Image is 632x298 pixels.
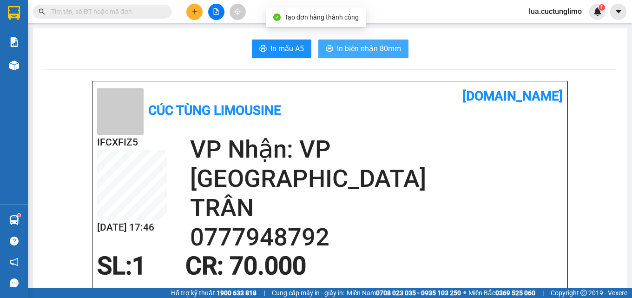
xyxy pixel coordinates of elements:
button: plus [186,4,203,20]
li: VP BX Vũng Tàu [64,50,124,60]
h2: TRÂN [190,193,563,223]
img: logo-vxr [8,6,20,20]
span: question-circle [10,237,19,245]
strong: 0369 525 060 [495,289,535,297]
sup: 1 [599,4,605,11]
span: check-circle [273,13,281,21]
li: VP VP [GEOGRAPHIC_DATA] xe Limousine [5,50,64,81]
img: solution-icon [9,37,19,47]
span: ⚪️ [463,291,466,295]
li: Cúc Tùng Limousine [5,5,135,40]
button: printerIn biên nhận 80mm [318,40,408,58]
span: 1 [132,252,146,280]
span: environment [64,62,71,69]
button: file-add [208,4,224,20]
span: search [39,8,45,15]
span: printer [259,45,267,53]
img: warehouse-icon [9,215,19,225]
span: copyright [580,290,587,296]
span: 1 [600,4,603,11]
button: caret-down [610,4,626,20]
h2: IFCXFIZ5 [97,135,167,150]
span: Miền Bắc [468,288,535,298]
button: aim [230,4,246,20]
span: Tạo đơn hàng thành công [284,13,359,21]
span: SL: [97,252,132,280]
button: printerIn mẫu A5 [252,40,311,58]
b: Cúc Tùng Limousine [148,103,281,118]
strong: 0708 023 035 - 0935 103 250 [376,289,461,297]
span: Miền Nam [347,288,461,298]
span: lua.cuctunglimo [521,6,589,17]
h2: [DATE] 17:46 [97,220,167,235]
span: Cung cấp máy in - giấy in: [272,288,344,298]
b: BXVT [72,62,89,69]
span: Hỗ trợ kỹ thuật: [171,288,257,298]
span: printer [326,45,333,53]
span: caret-down [614,7,623,16]
span: message [10,278,19,287]
img: icon-new-feature [593,7,602,16]
span: plus [191,8,198,15]
span: aim [234,8,241,15]
h2: 0777948792 [190,223,563,252]
sup: 1 [18,214,20,217]
h2: VP Nhận: VP [GEOGRAPHIC_DATA] [190,135,563,193]
img: warehouse-icon [9,60,19,70]
strong: 1900 633 818 [217,289,257,297]
span: file-add [213,8,219,15]
input: Tìm tên, số ĐT hoặc mã đơn [51,7,161,17]
b: [DOMAIN_NAME] [462,88,563,104]
span: | [263,288,265,298]
span: | [542,288,544,298]
span: In biên nhận 80mm [337,43,401,54]
span: notification [10,258,19,266]
span: In mẫu A5 [270,43,304,54]
span: CR : 70.000 [185,252,306,280]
